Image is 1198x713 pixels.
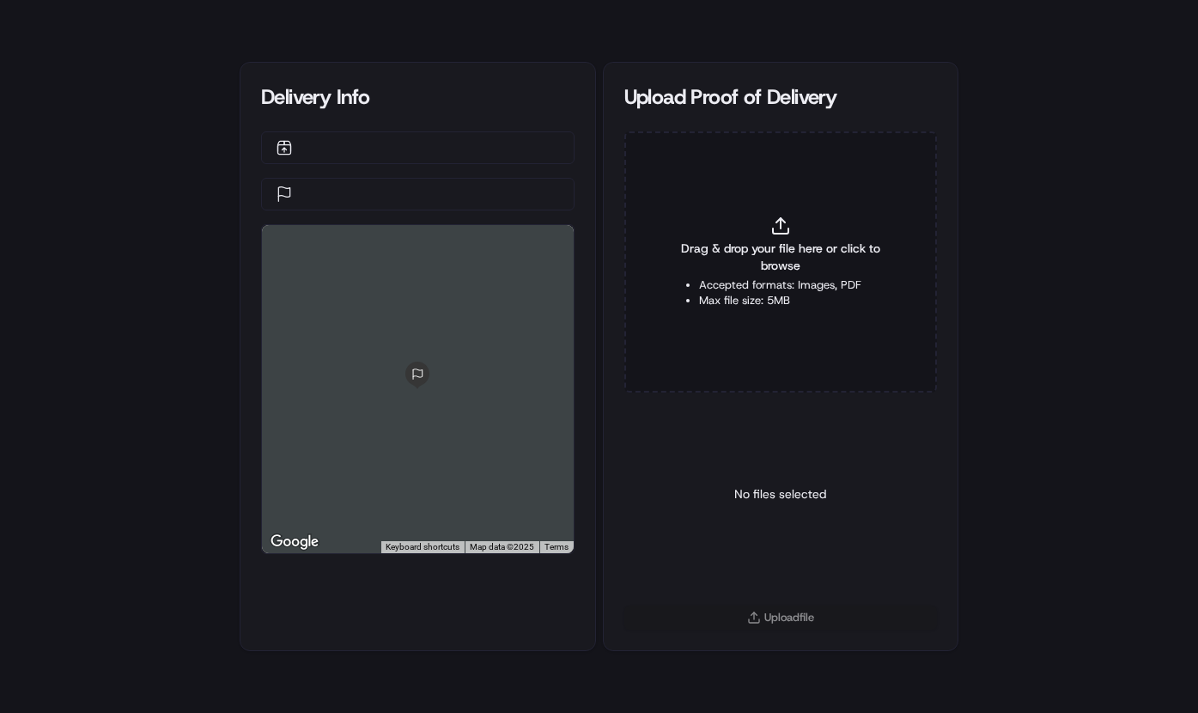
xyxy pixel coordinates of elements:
span: Map data ©2025 [470,542,534,552]
div: 0 [262,225,574,553]
img: Google [266,531,323,553]
div: Delivery Info [261,83,575,111]
a: Open this area in Google Maps (opens a new window) [266,531,323,553]
span: Drag & drop your file here or click to browse [667,240,895,274]
div: Upload Proof of Delivery [624,83,938,111]
a: Terms (opens in new tab) [544,542,569,552]
p: No files selected [734,485,826,503]
li: Max file size: 5MB [699,293,861,308]
li: Accepted formats: Images, PDF [699,277,861,293]
button: Keyboard shortcuts [386,541,459,553]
